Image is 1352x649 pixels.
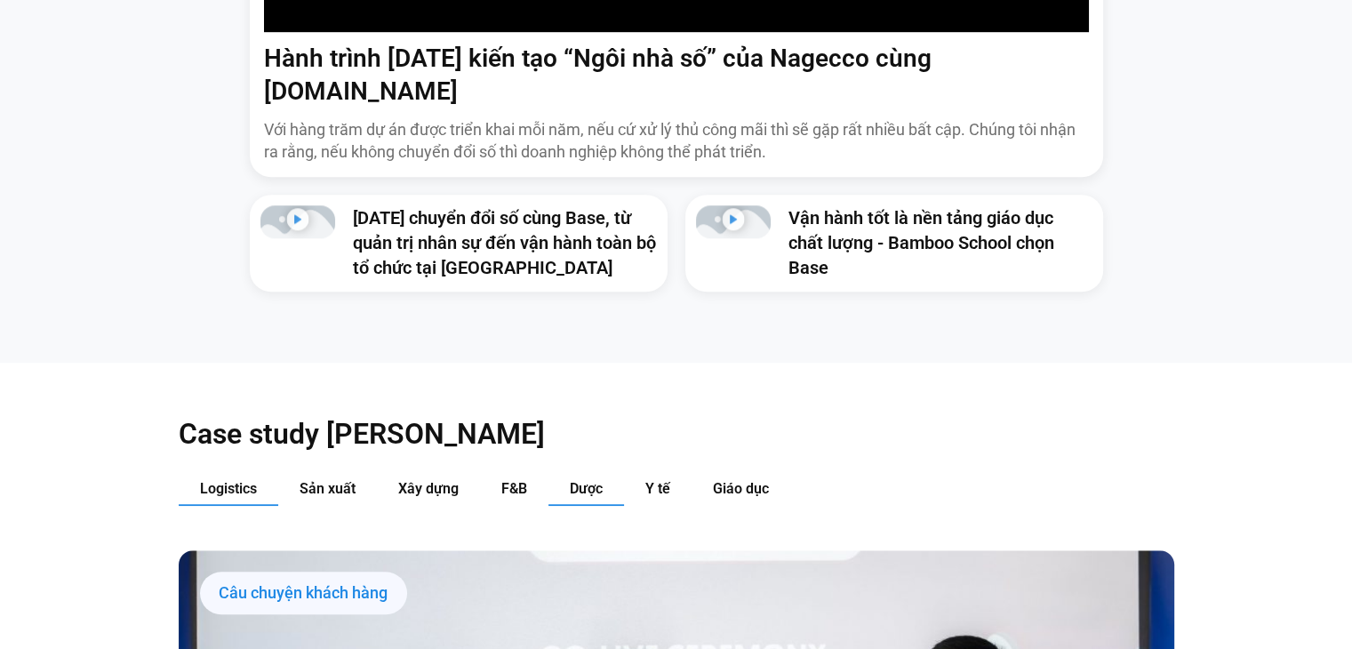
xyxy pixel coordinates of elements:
a: Vận hành tốt là nền tảng giáo dục chất lượng - Bamboo School chọn Base [788,207,1054,278]
span: Giáo dục [713,480,769,497]
div: Phát video [286,208,308,236]
p: Với hàng trăm dự án được triển khai mỗi năm, nếu cứ xử lý thủ công mãi thì sẽ gặp rất nhiều bất c... [264,118,1089,163]
span: F&B [501,480,527,497]
span: Dược [570,480,603,497]
span: Sản xuất [300,480,356,497]
h2: Case study [PERSON_NAME] [179,416,1174,452]
span: Xây dựng [398,480,459,497]
div: Phát video [722,208,744,236]
span: Y tế [645,480,670,497]
a: [DATE] chuyển đổi số cùng Base, từ quản trị nhân sự đến vận hành toàn bộ tổ chức tại [GEOGRAPHIC_... [353,207,656,278]
span: Logistics [200,480,257,497]
a: Hành trình [DATE] kiến tạo “Ngôi nhà số” của Nagecco cùng [DOMAIN_NAME] [264,44,932,105]
div: Câu chuyện khách hàng [200,572,407,614]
